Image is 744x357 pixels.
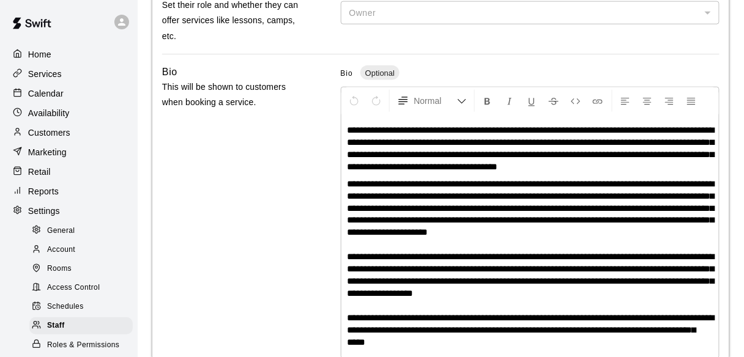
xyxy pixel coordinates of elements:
[392,90,472,112] button: Formatting Options
[28,185,59,197] p: Reports
[162,64,177,80] h6: Bio
[28,127,70,139] p: Customers
[341,69,353,78] span: Bio
[29,279,133,296] div: Access Control
[659,90,680,112] button: Right Align
[341,1,720,24] div: The owner cannot be changed
[341,1,720,24] div: Owner
[28,166,51,178] p: Retail
[29,240,138,259] a: Account
[10,143,128,161] a: Marketing
[29,317,138,336] a: Staff
[29,221,138,240] a: General
[28,107,70,119] p: Availability
[360,68,400,78] span: Optional
[29,317,133,334] div: Staff
[10,104,128,122] a: Availability
[10,182,128,201] a: Reports
[28,68,62,80] p: Services
[47,339,119,351] span: Roles & Permissions
[10,202,128,220] a: Settings
[414,95,457,107] span: Normal
[29,260,138,279] a: Rooms
[29,298,133,315] div: Schedules
[28,87,64,100] p: Calendar
[587,90,608,112] button: Insert Link
[10,65,128,83] a: Services
[615,90,636,112] button: Left Align
[28,48,51,61] p: Home
[366,90,387,112] button: Redo
[29,241,133,259] div: Account
[47,320,65,332] span: Staff
[10,163,128,181] a: Retail
[47,244,75,256] span: Account
[29,279,138,298] a: Access Control
[47,301,84,313] span: Schedules
[28,205,60,217] p: Settings
[29,336,138,355] a: Roles & Permissions
[28,146,67,158] p: Marketing
[565,90,586,112] button: Insert Code
[477,90,498,112] button: Format Bold
[637,90,658,112] button: Center Align
[47,263,72,275] span: Rooms
[499,90,520,112] button: Format Italics
[47,282,100,294] span: Access Control
[29,223,133,240] div: General
[29,260,133,278] div: Rooms
[344,90,365,112] button: Undo
[10,123,128,142] a: Customers
[29,298,138,317] a: Schedules
[681,90,702,112] button: Justify Align
[29,337,133,354] div: Roles & Permissions
[543,90,564,112] button: Format Strikethrough
[521,90,542,112] button: Format Underline
[10,84,128,103] a: Calendar
[47,225,75,237] span: General
[162,79,307,110] p: This will be shown to customers when booking a service.
[10,45,128,64] a: Home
